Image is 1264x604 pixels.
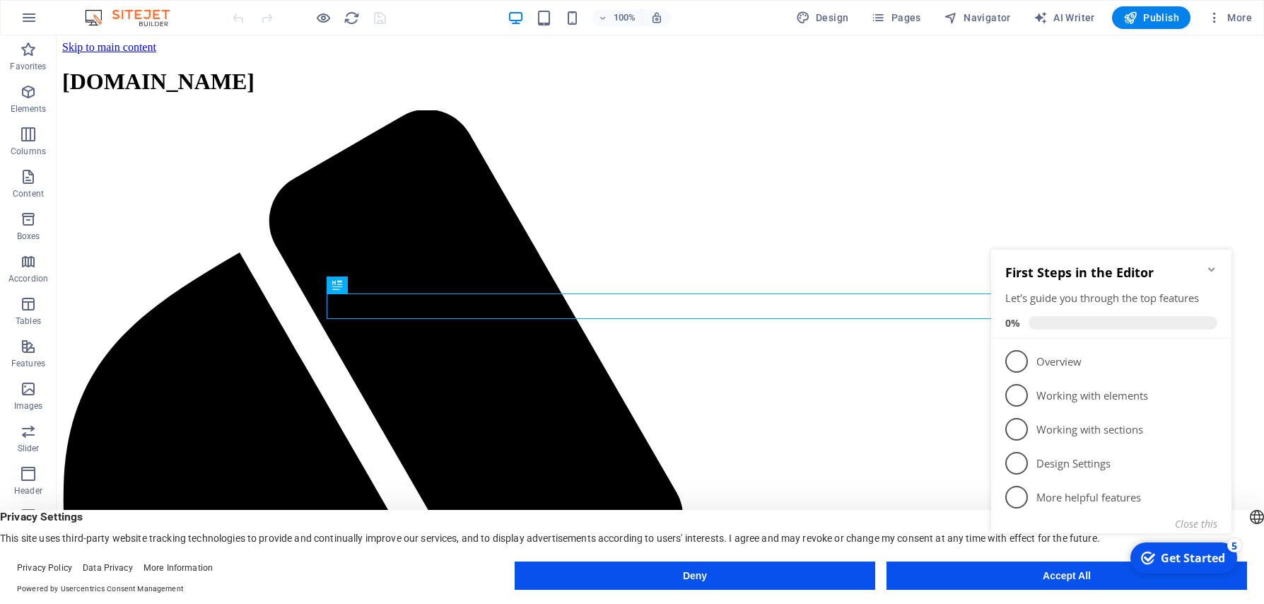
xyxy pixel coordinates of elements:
p: Header [14,485,42,496]
button: Navigator [938,6,1017,29]
p: Boxes [17,231,40,242]
span: Design [796,11,849,25]
p: Slider [18,443,40,454]
p: Elements [11,103,47,115]
div: 5 [242,304,256,318]
li: Working with elements [6,144,246,178]
i: Reload page [344,10,360,26]
span: Pages [871,11,920,25]
i: On resize automatically adjust zoom level to fit chosen device. [650,11,663,24]
button: More [1202,6,1258,29]
p: Design Settings [51,222,221,237]
div: Let's guide you through the top features [20,57,232,71]
p: Accordion [8,273,48,284]
div: Get Started [175,316,240,332]
p: Features [11,358,45,369]
div: Design (Ctrl+Alt+Y) [790,6,855,29]
p: Images [14,400,43,412]
p: Favorites [10,61,46,72]
li: Overview [6,110,246,144]
li: More helpful features [6,246,246,280]
span: 0% [20,82,43,95]
li: Design Settings [6,212,246,246]
div: Minimize checklist [221,30,232,41]
button: Design [790,6,855,29]
p: Tables [16,315,41,327]
li: Working with sections [6,178,246,212]
h2: First Steps in the Editor [20,30,232,47]
span: Publish [1123,11,1179,25]
button: Close this [189,283,232,296]
button: Publish [1112,6,1190,29]
p: Working with sections [51,188,221,203]
h6: 100% [614,9,636,26]
span: AI Writer [1034,11,1095,25]
p: Columns [11,146,46,157]
a: Skip to main content [6,6,100,18]
button: Pages [865,6,926,29]
button: AI Writer [1028,6,1101,29]
button: reload [343,9,360,26]
button: 100% [592,9,643,26]
button: Click here to leave preview mode and continue editing [315,9,332,26]
p: Working with elements [51,154,221,169]
div: Get Started 5 items remaining, 0% complete [145,308,252,339]
span: More [1207,11,1252,25]
span: Navigator [944,11,1011,25]
img: Editor Logo [81,9,187,26]
p: Overview [51,120,221,135]
p: Content [13,188,44,199]
p: More helpful features [51,256,221,271]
